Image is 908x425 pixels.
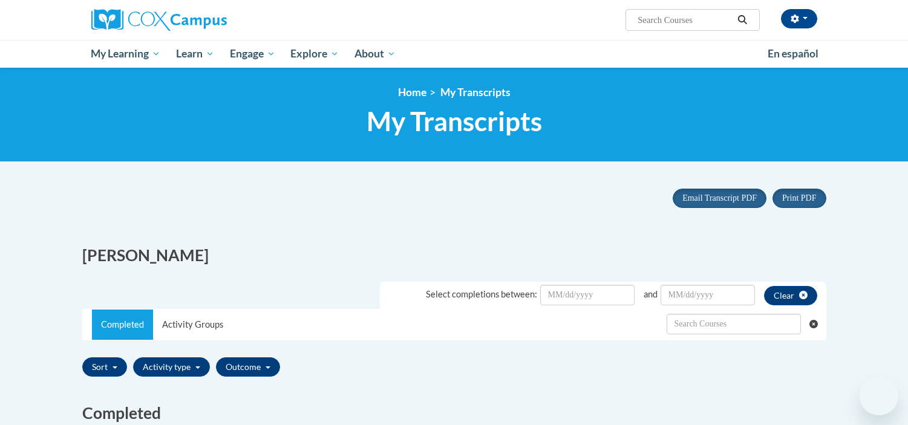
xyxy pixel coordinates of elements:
button: Sort [82,357,127,377]
button: Outcome [216,357,280,377]
span: Explore [290,47,339,61]
button: Activity type [133,357,210,377]
span: En español [768,47,818,60]
button: Search [733,13,751,27]
div: Main menu [73,40,835,68]
input: Search Withdrawn Transcripts [667,314,801,334]
span: Select completions between: [426,289,537,299]
span: My Transcripts [367,105,542,137]
span: Email Transcript PDF [682,193,757,203]
a: Completed [92,310,153,340]
input: Search Courses [636,13,733,27]
a: Activity Groups [153,310,232,340]
a: My Learning [83,40,169,68]
input: Date Input [540,285,635,305]
a: Explore [283,40,347,68]
span: Learn [176,47,214,61]
a: Home [398,86,426,99]
button: Print PDF [772,189,826,208]
iframe: Button to launch messaging window [860,377,898,415]
button: Clear searching [809,310,826,339]
a: Learn [168,40,222,68]
button: clear [764,286,817,305]
input: Date Input [661,285,755,305]
span: Engage [230,47,275,61]
a: Cox Campus [91,9,321,31]
span: Print PDF [782,193,816,203]
h2: [PERSON_NAME] [82,244,445,267]
img: Cox Campus [91,9,227,31]
button: Email Transcript PDF [673,189,766,208]
a: Engage [222,40,283,68]
span: My Learning [91,47,160,61]
span: My Transcripts [440,86,511,99]
h2: Completed [82,402,826,424]
span: About [354,47,396,61]
a: About [347,40,403,68]
span: and [644,289,658,299]
a: En español [760,41,826,67]
button: Account Settings [781,9,817,28]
